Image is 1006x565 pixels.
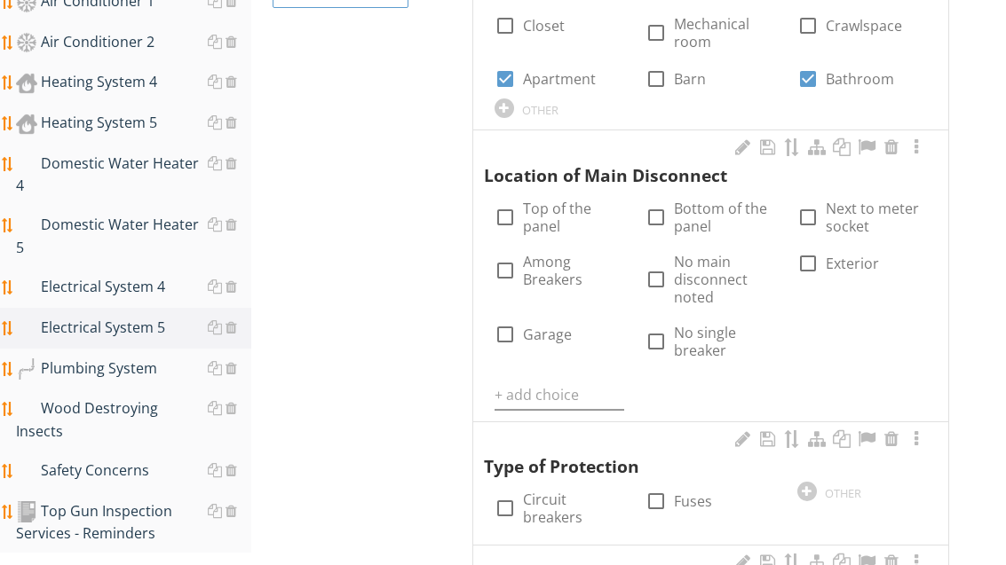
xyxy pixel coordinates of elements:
[523,326,572,343] label: Garage
[16,71,251,94] div: Heating System 4
[826,255,879,272] label: Exterior
[674,15,775,51] label: Mechanical room
[16,317,251,340] div: Electrical System 5
[16,276,251,299] div: Electrical System 4
[16,31,251,54] div: Air Conditioner 2
[825,486,861,500] div: OTHER
[523,17,565,35] label: Closet
[16,459,251,483] div: Safety Concerns
[523,490,624,526] label: Circuit breakers
[826,70,894,88] label: Bathroom
[16,214,251,258] div: Domestic Water Heater 5
[16,397,251,442] div: Wood Destroying Insects
[522,103,558,117] div: OTHER
[495,381,624,410] input: + add choice
[523,253,624,288] label: Among Breakers
[674,253,775,306] label: No main disconnect noted
[16,112,251,135] div: Heating System 5
[826,17,902,35] label: Crawlspace
[674,70,706,88] label: Barn
[523,70,596,88] label: Apartment
[674,492,712,510] label: Fuses
[16,357,251,381] div: Plumbing System
[674,200,775,235] label: Bottom of the panel
[484,429,915,481] div: Type of Protection
[484,137,915,189] div: Location of Main Disconnect
[674,324,775,359] label: No single breaker
[16,153,251,197] div: Domestic Water Heater 4
[16,500,251,545] div: Top Gun Inspection Services - Reminders
[523,200,624,235] label: Top of the panel
[826,200,927,235] label: Next to meter socket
